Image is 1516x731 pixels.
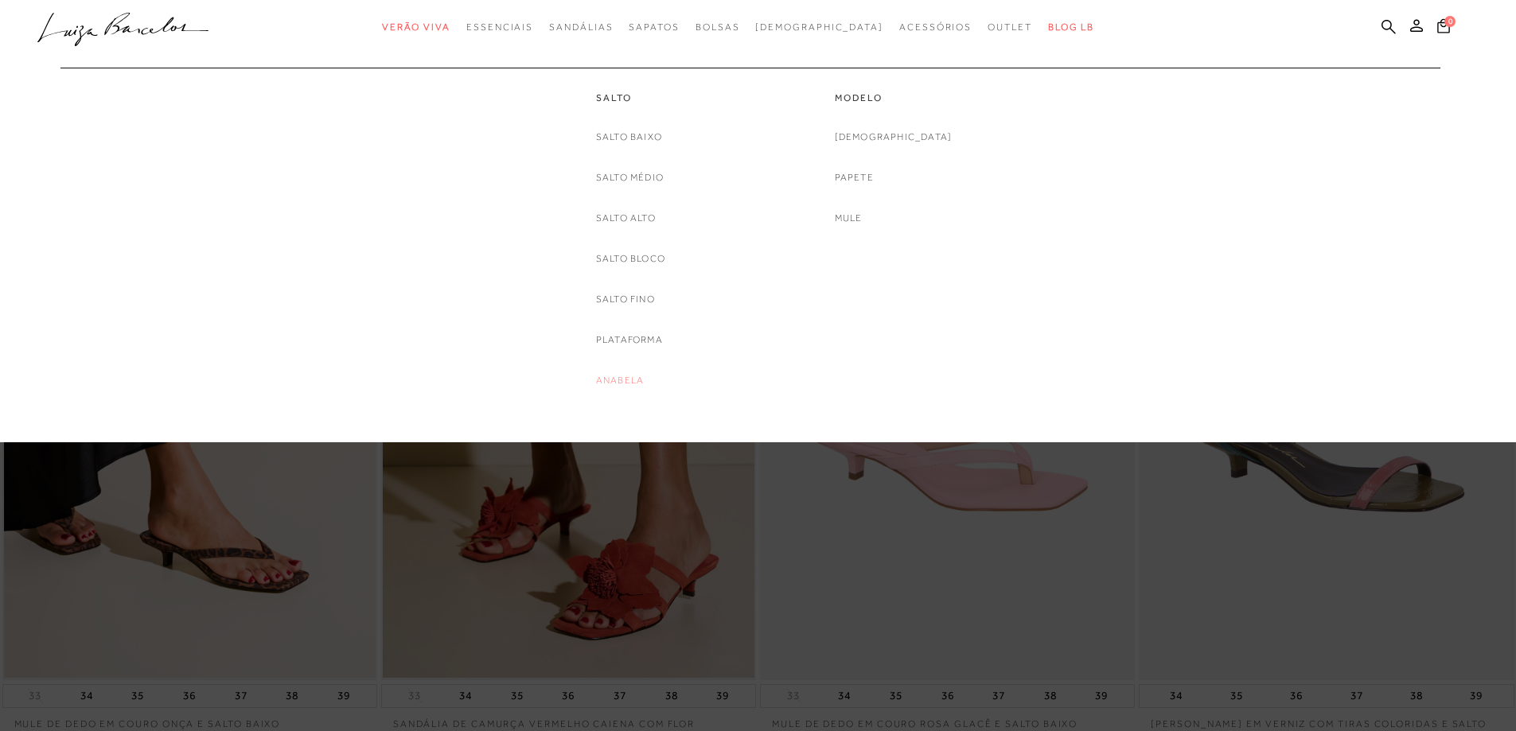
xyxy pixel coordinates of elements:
[549,21,613,33] span: Sandálias
[629,21,679,33] span: Sapatos
[596,169,664,186] a: noSubCategoriesText
[988,21,1032,33] span: Outlet
[696,21,740,33] span: Bolsas
[596,91,665,105] a: categoryNavScreenReaderText
[1048,21,1094,33] span: BLOG LB
[835,91,953,105] a: categoryNavScreenReaderText
[1048,13,1094,42] a: BLOG LB
[382,13,450,42] a: categoryNavScreenReaderText
[596,291,655,308] a: noSubCategoriesText
[629,13,679,42] a: categoryNavScreenReaderText
[696,13,740,42] a: categoryNavScreenReaderText
[1444,16,1456,27] span: 0
[596,332,663,348] a: noSubCategoriesText
[899,21,972,33] span: Acessórios
[1432,17,1455,39] button: 0
[835,169,874,186] a: noSubCategoriesText
[596,251,665,267] a: noSubCategoriesText
[466,13,533,42] a: categoryNavScreenReaderText
[466,21,533,33] span: Essenciais
[835,129,953,146] a: noSubCategoriesText
[755,21,883,33] span: [DEMOGRAPHIC_DATA]
[899,13,972,42] a: categoryNavScreenReaderText
[988,13,1032,42] a: categoryNavScreenReaderText
[596,210,656,227] a: noSubCategoriesText
[596,372,644,389] a: noSubCategoriesText
[549,13,613,42] a: categoryNavScreenReaderText
[596,129,662,146] a: noSubCategoriesText
[835,210,863,227] a: noSubCategoriesText
[382,21,450,33] span: Verão Viva
[755,13,883,42] a: noSubCategoriesText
